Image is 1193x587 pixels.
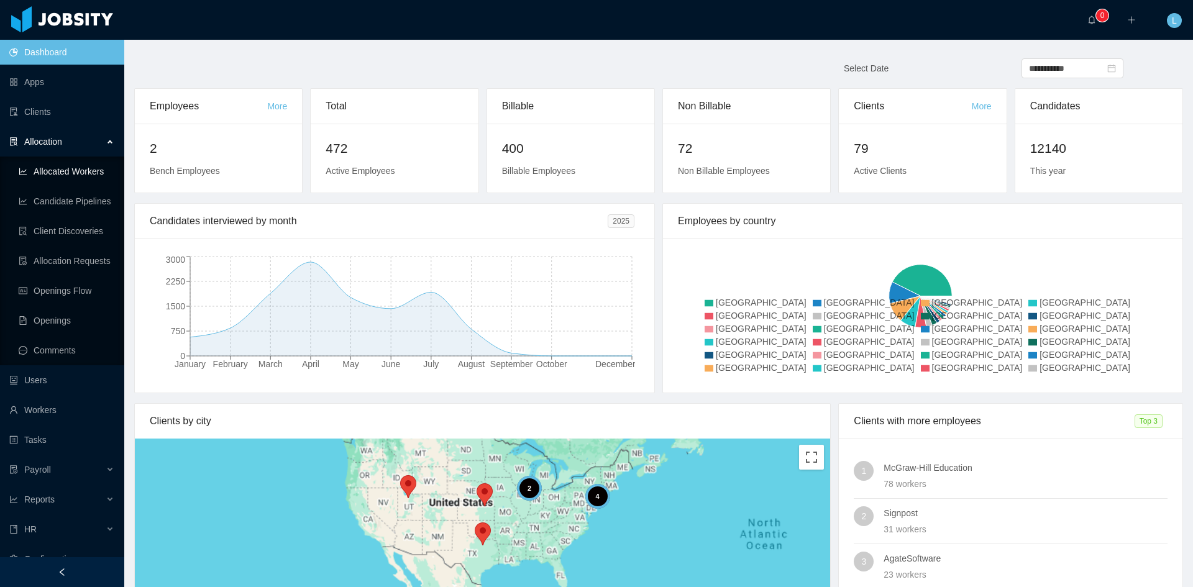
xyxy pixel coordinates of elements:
a: More [972,101,992,111]
span: [GEOGRAPHIC_DATA] [932,363,1023,373]
tspan: 1500 [166,301,185,311]
i: icon: plus [1127,16,1136,24]
a: More [267,101,287,111]
span: Active Clients [854,166,907,176]
div: Clients with more employees [854,404,1134,439]
tspan: March [258,359,283,369]
span: [GEOGRAPHIC_DATA] [1040,298,1130,307]
span: [GEOGRAPHIC_DATA] [716,337,807,347]
span: [GEOGRAPHIC_DATA] [1040,324,1130,334]
span: 2025 [608,214,634,228]
span: Select Date [844,63,889,73]
span: [GEOGRAPHIC_DATA] [932,324,1023,334]
tspan: April [302,359,319,369]
span: [GEOGRAPHIC_DATA] [824,324,915,334]
span: [GEOGRAPHIC_DATA] [932,350,1023,360]
i: icon: solution [9,137,18,146]
div: Employees by country [678,204,1168,239]
a: icon: profileTasks [9,427,114,452]
span: 2 [861,506,866,526]
div: Candidates [1030,89,1168,124]
i: icon: book [9,525,18,534]
span: This year [1030,166,1066,176]
a: icon: line-chartCandidate Pipelines [19,189,114,214]
div: 78 workers [884,477,1168,491]
i: icon: line-chart [9,495,18,504]
sup: 0 [1096,9,1108,22]
span: Allocation [24,137,62,147]
h2: 12140 [1030,139,1168,158]
div: Candidates interviewed by month [150,204,608,239]
h2: 400 [502,139,639,158]
span: [GEOGRAPHIC_DATA] [824,363,915,373]
tspan: 3000 [166,255,185,265]
h4: Signpost [884,506,1168,520]
span: [GEOGRAPHIC_DATA] [932,337,1023,347]
span: [GEOGRAPHIC_DATA] [1040,337,1130,347]
span: [GEOGRAPHIC_DATA] [1040,311,1130,321]
span: [GEOGRAPHIC_DATA] [716,350,807,360]
a: icon: file-textOpenings [19,308,114,333]
tspan: December [595,359,636,369]
tspan: October [536,359,567,369]
span: Top 3 [1135,414,1163,428]
a: icon: file-searchClient Discoveries [19,219,114,243]
span: [GEOGRAPHIC_DATA] [716,324,807,334]
span: [GEOGRAPHIC_DATA] [716,298,807,307]
tspan: January [175,359,206,369]
h2: 472 [326,139,463,158]
h4: McGraw-Hill Education [884,461,1168,475]
span: [GEOGRAPHIC_DATA] [824,298,915,307]
div: Clients by city [150,404,815,439]
div: Employees [150,89,267,124]
tspan: September [490,359,533,369]
button: Toggle fullscreen view [799,445,824,470]
span: [GEOGRAPHIC_DATA] [824,337,915,347]
span: L [1172,13,1177,28]
span: [GEOGRAPHIC_DATA] [932,298,1023,307]
a: icon: messageComments [19,338,114,363]
h2: 72 [678,139,815,158]
i: icon: file-protect [9,465,18,474]
tspan: May [342,359,359,369]
div: Total [326,89,463,124]
tspan: 0 [180,351,185,361]
span: HR [24,524,37,534]
span: Reports [24,494,55,504]
i: icon: bell [1087,16,1096,24]
a: icon: appstoreApps [9,70,114,94]
i: icon: calendar [1107,64,1116,73]
span: [GEOGRAPHIC_DATA] [716,363,807,373]
span: [GEOGRAPHIC_DATA] [824,350,915,360]
span: [GEOGRAPHIC_DATA] [1040,350,1130,360]
a: icon: idcardOpenings Flow [19,278,114,303]
tspan: August [458,359,485,369]
a: icon: line-chartAllocated Workers [19,159,114,184]
span: Payroll [24,465,51,475]
span: [GEOGRAPHIC_DATA] [716,311,807,321]
div: Non Billable [678,89,815,124]
a: icon: auditClients [9,99,114,124]
span: Non Billable Employees [678,166,770,176]
span: [GEOGRAPHIC_DATA] [824,311,915,321]
h2: 2 [150,139,287,158]
a: icon: userWorkers [9,398,114,422]
tspan: July [423,359,439,369]
tspan: 2250 [166,276,185,286]
tspan: 750 [171,326,186,336]
span: [GEOGRAPHIC_DATA] [1040,363,1130,373]
div: 31 workers [884,522,1168,536]
span: Configuration [24,554,76,564]
span: 1 [861,461,866,481]
div: Clients [854,89,971,124]
span: 3 [861,552,866,571]
span: Bench Employees [150,166,220,176]
div: 4 [585,484,610,509]
span: [GEOGRAPHIC_DATA] [932,311,1023,321]
span: Billable Employees [502,166,575,176]
h2: 79 [854,139,991,158]
h4: AgateSoftware [884,552,1168,565]
div: Billable [502,89,639,124]
tspan: February [213,359,248,369]
div: 23 workers [884,568,1168,581]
